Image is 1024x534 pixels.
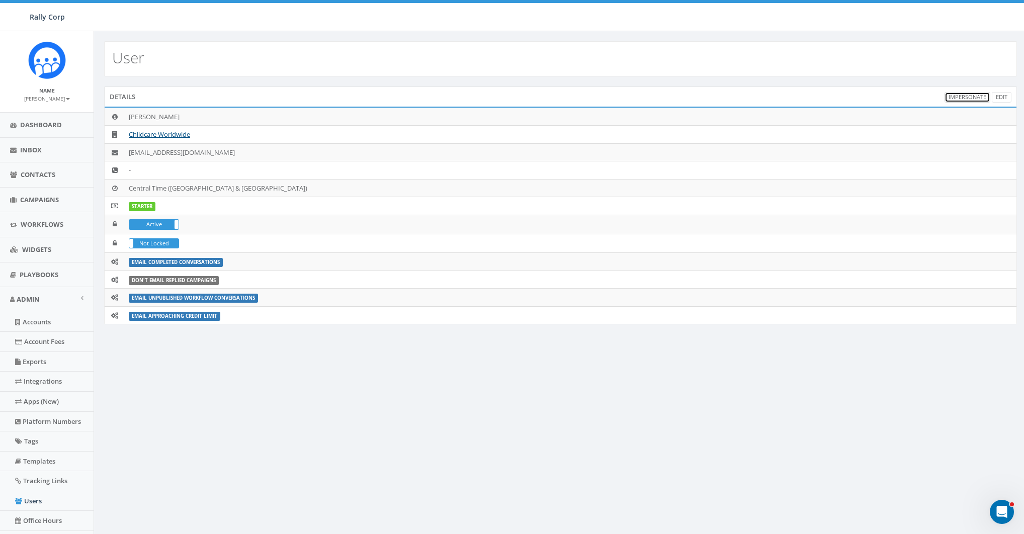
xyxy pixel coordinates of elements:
a: Impersonate [945,92,990,103]
span: Dashboard [20,120,62,129]
span: Playbooks [20,270,58,279]
a: Edit [992,92,1011,103]
span: Campaigns [20,195,59,204]
td: [EMAIL_ADDRESS][DOMAIN_NAME] [125,143,1016,161]
span: Admin [17,295,40,304]
span: Inbox [20,145,42,154]
div: Details [104,86,1017,107]
label: Active [129,220,179,229]
label: Email Completed Conversations [129,258,223,267]
small: Name [39,87,55,94]
div: LockedNot Locked [129,238,179,248]
h2: User [112,49,144,66]
td: - [125,161,1016,180]
label: Not Locked [129,239,179,248]
span: Workflows [21,220,63,229]
label: Don't Email Replied Campaigns [129,276,219,285]
label: STARTER [129,202,155,211]
a: Childcare Worldwide [129,130,190,139]
a: [PERSON_NAME] [24,94,70,103]
div: ActiveIn Active [129,219,179,229]
label: Email Unpublished Workflow Conversations [129,294,258,303]
td: [PERSON_NAME] [125,108,1016,126]
iframe: Intercom live chat [990,500,1014,524]
small: [PERSON_NAME] [24,95,70,102]
img: Icon_1.png [28,41,66,79]
span: Rally Corp [30,12,65,22]
td: Central Time ([GEOGRAPHIC_DATA] & [GEOGRAPHIC_DATA]) [125,179,1016,197]
span: Contacts [21,170,55,179]
span: Widgets [22,245,51,254]
label: Email Approaching Credit Limit [129,312,220,321]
